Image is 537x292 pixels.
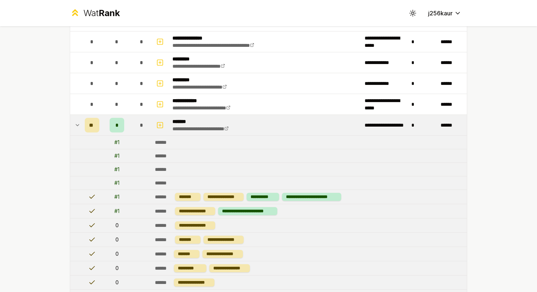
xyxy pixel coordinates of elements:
div: # 1 [114,139,119,146]
span: j256kaur [428,9,453,18]
div: # 1 [114,193,119,201]
td: 0 [102,276,132,289]
td: 0 [102,218,132,232]
div: # 1 [114,207,119,215]
td: 0 [102,247,132,261]
span: Rank [99,8,120,18]
a: WatRank [70,7,120,19]
div: # 1 [114,179,119,187]
div: Wat [83,7,120,19]
td: 0 [102,233,132,247]
td: 0 [102,261,132,275]
button: j256kaur [422,7,467,20]
div: # 1 [114,152,119,160]
div: # 1 [114,166,119,173]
